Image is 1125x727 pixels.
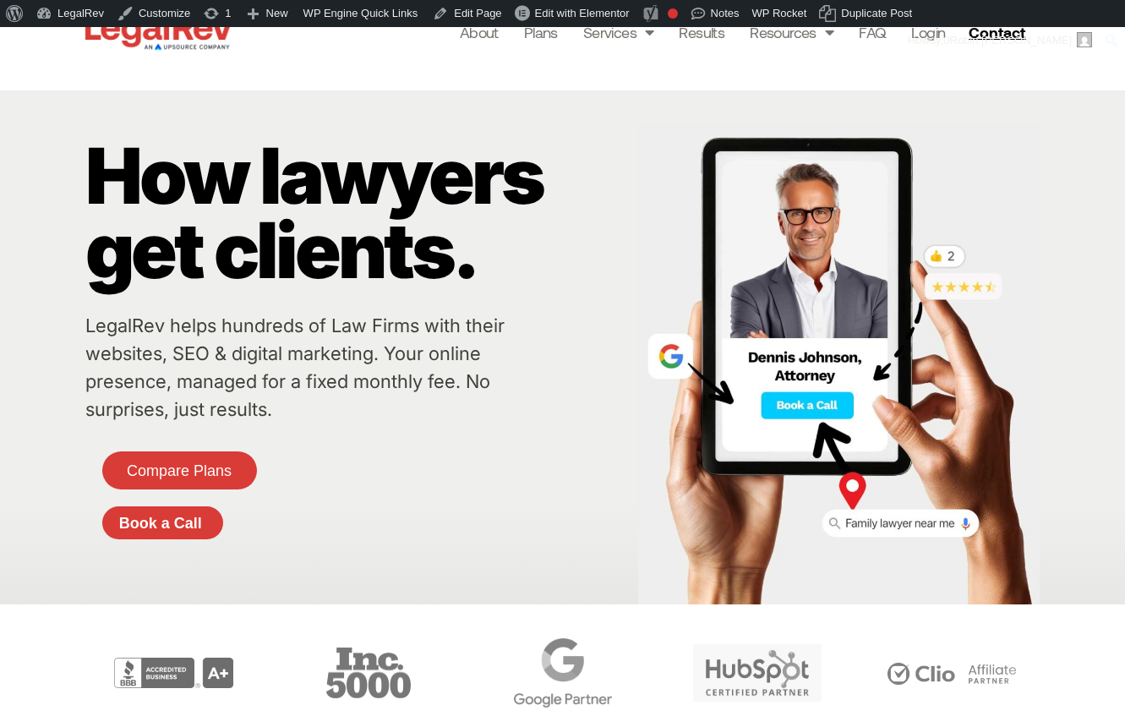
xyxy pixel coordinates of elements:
span: 0Robin [PERSON_NAME] [943,34,1072,46]
a: Resources [750,20,833,44]
a: About [460,20,499,44]
a: LegalRev helps hundreds of Law Firms with their websites, SEO & digital marketing. Your online pr... [85,314,505,420]
p: How lawyers get clients. [85,139,630,287]
a: Plans [524,20,558,44]
div: 4 / 6 [470,630,656,716]
span: Book a Call [119,516,202,531]
div: Carousel [81,630,1045,716]
a: FAQ [859,20,886,44]
nav: Menu [460,20,946,44]
div: 2 / 6 [81,630,267,716]
div: 6 / 6 [859,630,1045,716]
div: 3 / 6 [276,630,461,716]
a: Services [583,20,654,44]
a: Results [679,20,724,44]
div: 5 / 6 [664,630,850,716]
div: Focus keyphrase not set [668,8,678,19]
span: Edit with Elementor [535,7,630,19]
a: Book a Call [102,506,223,540]
a: Compare Plans [102,451,257,489]
a: Howdy, [902,27,1099,54]
span: Compare Plans [127,463,232,478]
